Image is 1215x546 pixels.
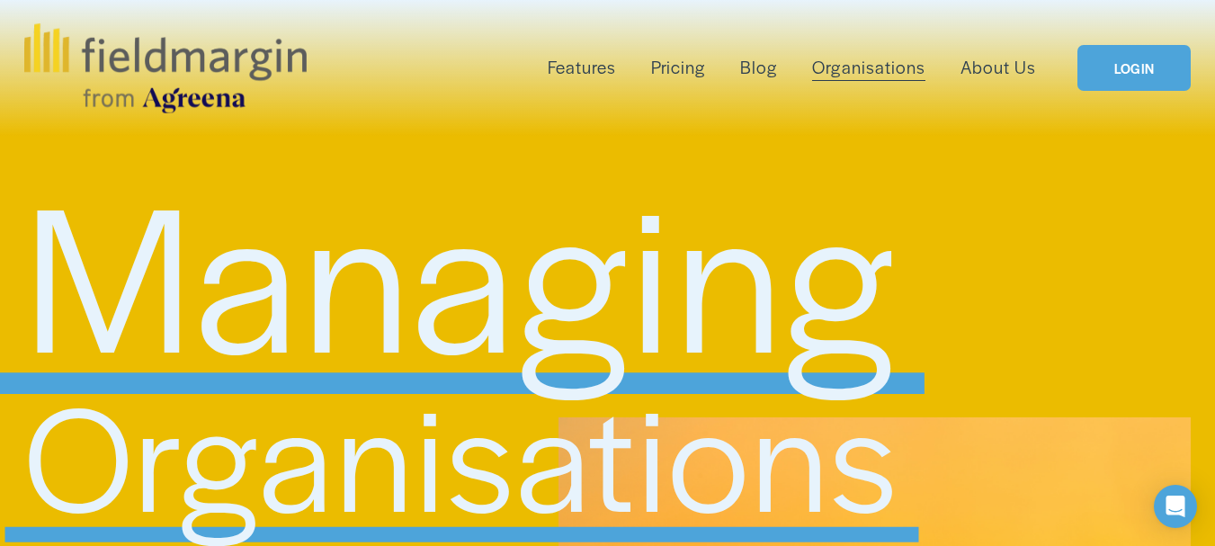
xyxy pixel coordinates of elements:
span: Managing [24,126,898,412]
a: Pricing [651,53,705,82]
a: folder dropdown [548,53,616,82]
a: LOGIN [1077,45,1191,91]
div: Open Intercom Messenger [1154,485,1197,528]
span: Features [548,55,616,80]
a: Blog [740,53,777,82]
img: fieldmargin.com [24,23,307,113]
a: Organisations [812,53,925,82]
a: About Us [960,53,1036,82]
